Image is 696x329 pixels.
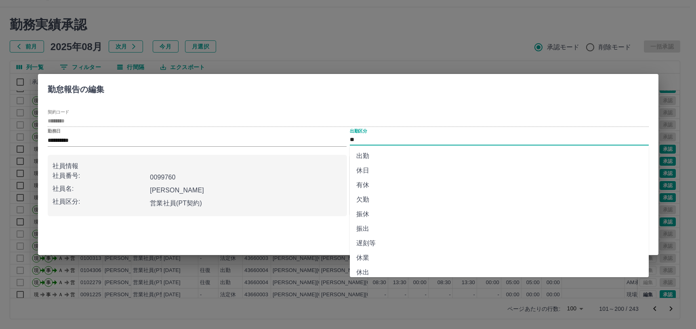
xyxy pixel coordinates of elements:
[38,74,114,101] h2: 勤怠報告の編集
[53,161,343,171] p: 社員情報
[350,236,649,251] li: 遅刻等
[53,171,147,181] p: 社員番号:
[150,200,202,207] b: 営業社員(PT契約)
[48,128,61,134] label: 勤務日
[53,184,147,194] p: 社員名:
[350,207,649,221] li: 振休
[48,109,69,115] label: 契約コード
[150,187,204,194] b: [PERSON_NAME]
[350,149,649,163] li: 出勤
[350,128,367,134] label: 出勤区分
[350,178,649,192] li: 有休
[350,163,649,178] li: 休日
[350,221,649,236] li: 振出
[350,265,649,280] li: 休出
[350,251,649,265] li: 休業
[150,174,175,181] b: 0099760
[53,197,147,207] p: 社員区分:
[350,192,649,207] li: 欠勤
